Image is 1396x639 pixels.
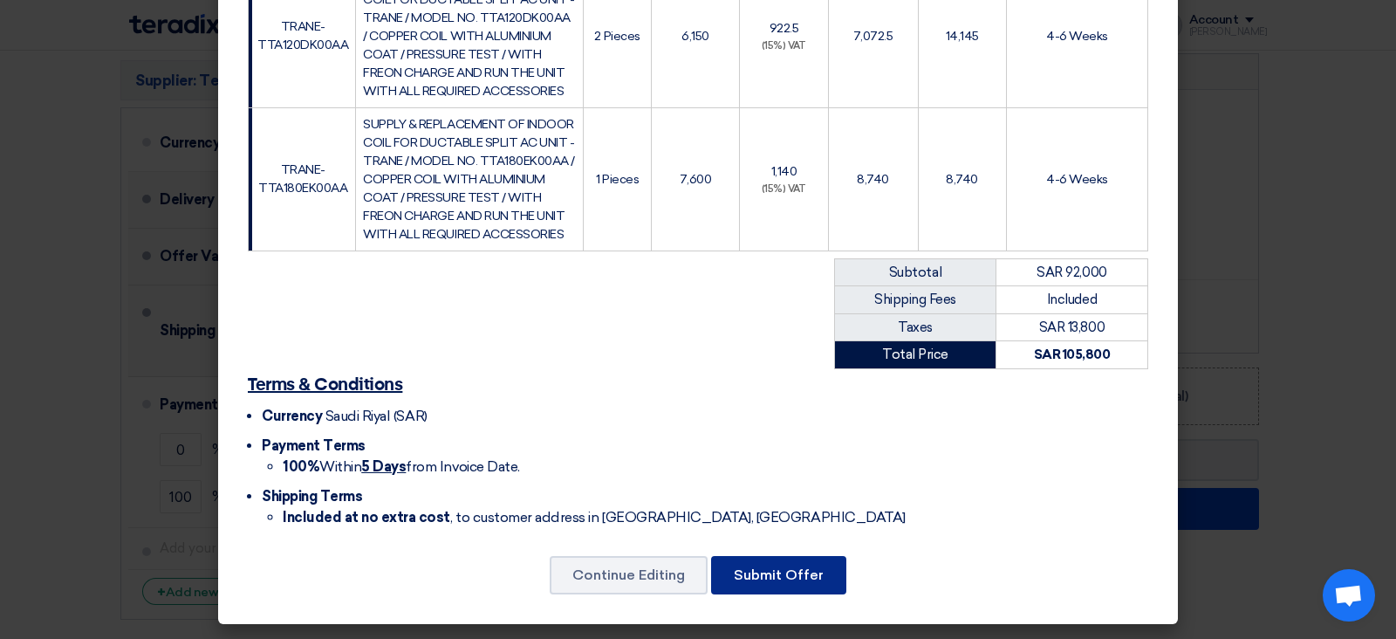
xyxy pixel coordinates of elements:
button: Continue Editing [550,556,708,594]
div: (15%) VAT [747,39,821,54]
span: Within from Invoice Date. [283,458,520,475]
span: SUPPLY & REPLACEMENT OF INDOOR COIL FOR DUCTABLE SPLIT AC UNIT - TRANE / MODEL NO. TTA180EK00AA /... [363,117,575,242]
span: 6,150 [681,29,709,44]
li: , to customer address in [GEOGRAPHIC_DATA], [GEOGRAPHIC_DATA] [283,507,1148,528]
strong: Included at no extra cost [283,509,450,526]
span: 2 Pieces [594,29,640,44]
td: SAR 92,000 [996,258,1147,286]
button: Submit Offer [711,556,846,594]
span: 7,600 [680,172,712,187]
td: Total Price [835,341,996,369]
strong: 100% [283,458,319,475]
span: Included [1047,292,1097,307]
span: 922.5 [770,21,799,36]
span: Shipping Terms [262,488,362,505]
span: Saudi Riyal (SAR) [325,408,428,424]
span: 1,140 [771,164,797,179]
a: Open chat [1323,569,1375,622]
div: (15%) VAT [747,182,821,197]
td: Taxes [835,313,996,341]
span: 4-6 Weeks [1046,172,1108,187]
td: TRANE-TTA180EK00AA [249,107,356,251]
span: 8,740 [857,172,889,187]
span: Currency [262,408,322,424]
td: Subtotal [835,258,996,286]
span: SAR 13,800 [1039,319,1105,335]
span: Payment Terms [262,437,366,454]
span: 4-6 Weeks [1046,29,1108,44]
span: 1 Pieces [596,172,639,187]
u: 5 Days [361,458,406,475]
span: 8,740 [946,172,978,187]
u: Terms & Conditions [248,376,402,394]
span: 14,145 [946,29,979,44]
span: 7,072.5 [853,29,893,44]
strong: SAR 105,800 [1034,347,1111,362]
td: Shipping Fees [835,286,996,314]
